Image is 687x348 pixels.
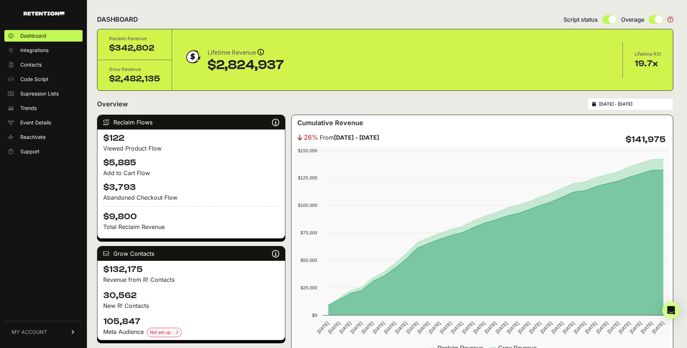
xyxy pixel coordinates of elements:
[20,76,49,83] span: Code Script
[300,285,317,290] text: $25,000
[640,321,654,335] text: [DATE]
[4,44,83,56] a: Integrations
[103,327,279,337] div: Meta Audience
[564,15,598,24] span: Script status
[300,258,317,263] text: $50,000
[103,301,279,310] p: New R! Contacts
[517,321,531,335] text: [DATE]
[349,321,363,335] text: [DATE]
[297,118,363,128] h3: Cumulative Revenue
[383,321,397,335] text: [DATE]
[109,35,160,42] div: Reclaim Revenue
[621,15,644,24] span: Overage
[4,102,83,114] a: Trends
[109,42,160,54] div: $342,802
[20,61,42,68] span: Contacts
[103,144,279,153] div: Viewed Product Flow
[584,321,598,335] text: [DATE]
[634,58,661,69] div: 19.7x
[651,321,665,335] text: [DATE]
[320,133,379,142] span: From
[634,51,661,58] div: Lifetime ROI
[103,290,279,301] h4: 30,562
[103,264,279,275] h4: $132,175
[550,321,565,335] text: [DATE]
[20,90,59,97] span: Supression Lists
[4,59,83,71] a: Contacts
[103,169,279,177] div: Add to Cart Flow
[20,119,51,126] span: Event Details
[208,58,284,72] div: $2,824,937
[20,32,46,39] span: Dashboard
[103,275,279,284] p: Revenue from R! Contacts
[103,132,279,144] h4: $122
[103,222,279,231] p: Total Reclaim Revenue
[439,321,453,335] text: [DATE]
[625,134,666,145] h4: $141,975
[483,321,498,335] text: [DATE]
[4,30,83,42] a: Dashboard
[103,182,279,193] h4: $3,793
[606,321,620,335] text: [DATE]
[506,321,520,335] text: [DATE]
[316,321,330,335] text: [DATE]
[628,321,642,335] text: [DATE]
[103,193,279,202] div: Abandoned Checkout Flow
[300,230,317,235] text: $75,000
[461,321,475,335] text: [DATE]
[298,175,317,181] text: $125,000
[372,321,386,335] text: [DATE]
[97,99,128,109] h2: Overview
[312,313,317,318] text: $0
[298,148,317,153] text: $150,000
[405,321,419,335] text: [DATE]
[24,12,64,16] img: Retention.com
[4,73,83,85] a: Code Script
[539,321,553,335] text: [DATE]
[20,133,46,141] span: Reactivate
[20,148,39,155] span: Support
[4,88,83,99] a: Supression Lists
[208,48,284,58] div: Lifetime Revenue
[617,321,632,335] text: [DATE]
[20,105,37,112] span: Trends
[528,321,542,335] text: [DATE]
[20,47,49,54] span: Integrations
[416,321,430,335] text: [DATE]
[450,321,464,335] text: [DATE]
[4,146,83,157] a: Support
[97,14,138,25] h2: DASHBOARD
[97,115,285,130] div: Reclaim Flows
[327,321,341,335] text: [DATE]
[561,321,575,335] text: [DATE]
[103,316,279,327] h4: 105,847
[360,321,374,335] text: [DATE]
[662,302,680,319] div: Open Intercom Messenger
[4,321,83,343] a: MY ACCOUNT
[573,321,587,335] text: [DATE]
[298,203,317,208] text: $100,000
[4,131,83,143] a: Reactivate
[103,157,279,169] h4: $5,885
[12,328,47,336] span: MY ACCOUNT
[109,66,160,73] div: Grow Revenue
[494,321,508,335] text: [DATE]
[109,73,160,85] div: $2,482,135
[4,117,83,128] a: Event Details
[427,321,441,335] text: [DATE]
[97,246,285,261] div: Grow Contacts
[184,48,202,66] img: dollar-coin-05c43ed7efb7bc0c12610022525b4bbbb207c7efeef5aecc26f025e68dcafac9.png
[304,132,318,143] span: 26%
[103,206,279,222] h4: $9,800
[334,134,379,141] strong: [DATE] - [DATE]
[394,321,408,335] text: [DATE]
[338,321,352,335] text: [DATE]
[595,321,609,335] text: [DATE]
[472,321,486,335] text: [DATE]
